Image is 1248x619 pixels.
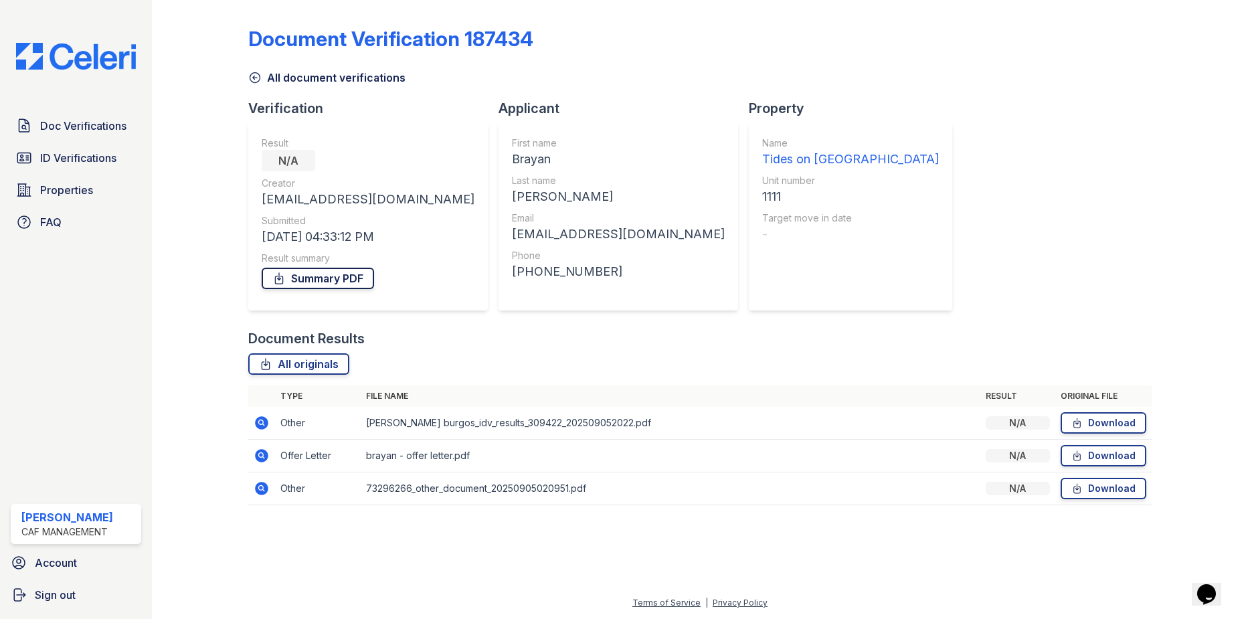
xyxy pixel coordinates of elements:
span: Account [35,555,77,571]
a: Doc Verifications [11,112,141,139]
a: FAQ [11,209,141,236]
div: [PERSON_NAME] [21,509,113,525]
span: FAQ [40,214,62,230]
td: Offer Letter [275,440,361,472]
div: - [762,225,939,244]
div: N/A [262,150,315,171]
div: Phone [512,249,725,262]
div: Brayan [512,150,725,169]
td: Other [275,407,361,440]
a: Download [1061,445,1146,466]
div: | [705,598,708,608]
span: Doc Verifications [40,118,126,134]
a: All originals [248,353,349,375]
td: [PERSON_NAME] burgos_idv_results_309422_202509052022.pdf [361,407,980,440]
span: Sign out [35,587,76,603]
div: [DATE] 04:33:12 PM [262,228,474,246]
div: Result summary [262,252,474,265]
div: Creator [262,177,474,190]
div: N/A [986,416,1050,430]
div: Name [762,137,939,150]
iframe: chat widget [1192,565,1235,606]
div: Tides on [GEOGRAPHIC_DATA] [762,150,939,169]
a: Account [5,549,147,576]
td: 73296266_other_document_20250905020951.pdf [361,472,980,505]
span: ID Verifications [40,150,116,166]
div: Result [262,137,474,150]
div: Document Results [248,329,365,348]
div: Applicant [499,99,749,118]
img: CE_Logo_Blue-a8612792a0a2168367f1c8372b55b34899dd931a85d93a1a3d3e32e68fde9ad4.png [5,43,147,70]
div: CAF Management [21,525,113,539]
a: Download [1061,478,1146,499]
div: [PHONE_NUMBER] [512,262,725,281]
div: N/A [986,449,1050,462]
a: Properties [11,177,141,203]
div: Document Verification 187434 [248,27,533,51]
a: Privacy Policy [713,598,768,608]
th: Type [275,385,361,407]
div: N/A [986,482,1050,495]
a: Sign out [5,582,147,608]
a: ID Verifications [11,145,141,171]
a: Download [1061,412,1146,434]
a: Terms of Service [632,598,701,608]
th: Original file [1055,385,1152,407]
th: Result [980,385,1055,407]
div: Submitted [262,214,474,228]
div: [EMAIL_ADDRESS][DOMAIN_NAME] [512,225,725,244]
div: Verification [248,99,499,118]
div: [EMAIL_ADDRESS][DOMAIN_NAME] [262,190,474,209]
th: File name [361,385,980,407]
span: Properties [40,182,93,198]
div: First name [512,137,725,150]
a: All document verifications [248,70,406,86]
div: Unit number [762,174,939,187]
div: [PERSON_NAME] [512,187,725,206]
div: Property [749,99,963,118]
div: Last name [512,174,725,187]
td: brayan - offer letter.pdf [361,440,980,472]
div: Email [512,211,725,225]
td: Other [275,472,361,505]
a: Summary PDF [262,268,374,289]
div: 1111 [762,187,939,206]
div: Target move in date [762,211,939,225]
a: Name Tides on [GEOGRAPHIC_DATA] [762,137,939,169]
